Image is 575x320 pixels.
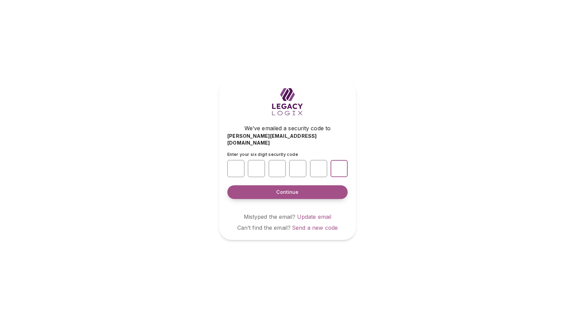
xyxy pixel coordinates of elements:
[237,224,291,231] span: Can’t find the email?
[244,124,331,132] span: We’ve emailed a security code to
[276,189,298,196] span: Continue
[227,185,348,199] button: Continue
[227,133,348,146] span: [PERSON_NAME][EMAIL_ADDRESS][DOMAIN_NAME]
[297,213,332,220] a: Update email
[292,224,338,231] a: Send a new code
[244,213,296,220] span: Mistyped the email?
[227,152,298,157] span: Enter your six digit security code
